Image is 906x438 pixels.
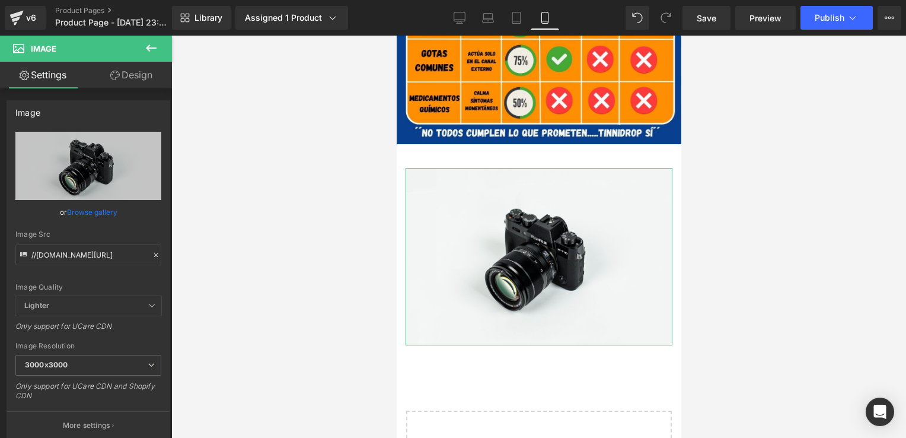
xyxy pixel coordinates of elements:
span: Library [194,12,222,23]
button: Publish [800,6,873,30]
span: Publish [815,13,844,23]
div: Image [15,101,40,118]
a: Desktop [445,6,474,30]
a: Tablet [502,6,531,30]
input: Link [15,245,161,265]
div: or [15,206,161,218]
div: Image Src [15,230,161,239]
span: Preview [749,12,781,24]
div: Image Resolution [15,342,161,350]
b: Lighter [24,301,49,310]
a: Laptop [474,6,502,30]
span: Product Page - [DATE] 23:05:19 [55,18,169,27]
a: Mobile [531,6,559,30]
a: v6 [5,6,46,30]
a: Preview [735,6,796,30]
p: More settings [63,420,110,431]
a: New Library [172,6,231,30]
div: Open Intercom Messenger [866,398,894,426]
button: Undo [626,6,649,30]
b: 3000x3000 [25,360,68,369]
button: More [878,6,901,30]
span: Image [31,44,56,53]
div: Only support for UCare CDN [15,322,161,339]
div: v6 [24,10,39,26]
div: Assigned 1 Product [245,12,339,24]
div: Only support for UCare CDN and Shopify CDN [15,382,161,408]
span: Save [697,12,716,24]
div: Image Quality [15,283,161,291]
a: Product Pages [55,6,192,15]
button: Redo [654,6,678,30]
a: Design [88,62,174,88]
a: Browse gallery [67,202,117,223]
